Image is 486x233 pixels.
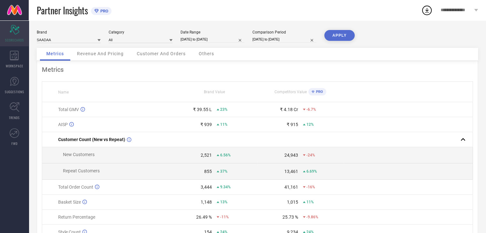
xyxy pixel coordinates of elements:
[5,38,24,42] span: SCORECARDS
[6,64,23,68] span: WORKSPACE
[421,4,433,16] div: Open download list
[200,122,212,127] div: ₹ 939
[284,153,298,158] div: 24,943
[201,199,212,205] div: 1,148
[46,51,64,56] span: Metrics
[109,30,173,34] div: Category
[306,185,315,189] span: -16%
[220,169,228,174] span: 37%
[284,169,298,174] div: 13,461
[5,89,24,94] span: SUGGESTIONS
[58,214,95,220] span: Return Percentage
[220,153,231,157] span: 6.56%
[220,107,228,112] span: 23%
[306,122,314,127] span: 12%
[204,169,212,174] div: 855
[63,152,95,157] span: New Customers
[77,51,124,56] span: Revenue And Pricing
[58,90,69,94] span: Name
[252,30,316,34] div: Comparison Period
[63,168,100,173] span: Repeat Customers
[42,66,473,73] div: Metrics
[58,107,79,112] span: Total GMV
[137,51,186,56] span: Customer And Orders
[220,200,228,204] span: 13%
[37,4,88,17] span: Partner Insights
[324,30,355,41] button: APPLY
[306,107,316,112] span: -6.7%
[204,90,225,94] span: Brand Value
[58,137,125,142] span: Customer Count (New vs Repeat)
[9,115,20,120] span: TRENDS
[58,122,68,127] span: AISP
[201,184,212,190] div: 3,444
[220,122,228,127] span: 11%
[99,9,108,13] span: PRO
[12,141,18,146] span: FWD
[193,107,212,112] div: ₹ 39.55 L
[58,184,93,190] span: Total Order Count
[220,215,229,219] span: -11%
[58,199,81,205] span: Basket Size
[201,153,212,158] div: 2,521
[282,214,298,220] div: 25.73 %
[306,215,318,219] span: -9.86%
[199,51,214,56] span: Others
[220,185,231,189] span: 9.34%
[287,122,298,127] div: ₹ 915
[181,36,244,43] input: Select date range
[284,184,298,190] div: 41,161
[306,169,317,174] span: 6.69%
[280,107,298,112] div: ₹ 4.18 Cr
[274,90,307,94] span: Competitors Value
[252,36,316,43] input: Select comparison period
[37,30,101,34] div: Brand
[306,200,314,204] span: 11%
[314,90,323,94] span: PRO
[181,30,244,34] div: Date Range
[287,199,298,205] div: 1,015
[196,214,212,220] div: 26.49 %
[306,153,315,157] span: -24%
